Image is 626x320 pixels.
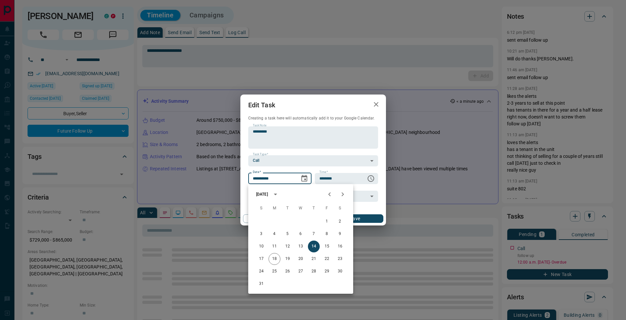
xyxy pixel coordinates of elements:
button: Previous month [323,188,336,201]
span: Thursday [308,202,320,215]
button: 2 [334,216,346,227]
button: Save [327,214,383,223]
button: 15 [321,241,333,252]
button: 18 [269,253,280,265]
span: Monday [269,202,280,215]
label: Time [319,170,328,174]
label: Date [253,170,261,174]
p: Creating a task here will automatically add it to your Google Calendar. [248,116,378,121]
span: Tuesday [282,202,293,215]
button: 24 [255,266,267,277]
button: 3 [255,228,267,240]
button: 30 [334,266,346,277]
button: 4 [269,228,280,240]
div: Call [248,155,378,166]
span: Saturday [334,202,346,215]
button: 28 [308,266,320,277]
button: 9 [334,228,346,240]
label: Task Note [253,123,266,128]
label: Task Type [253,152,268,157]
button: 16 [334,241,346,252]
button: Choose date, selected date is Aug 14, 2025 [298,172,311,185]
button: 5 [282,228,293,240]
button: 19 [282,253,293,265]
button: 13 [295,241,307,252]
button: Cancel [243,214,299,223]
button: 29 [321,266,333,277]
button: 10 [255,241,267,252]
button: 7 [308,228,320,240]
button: 1 [321,216,333,227]
button: 11 [269,241,280,252]
button: 6 [295,228,307,240]
button: Choose time, selected time is 12:00 AM [364,172,377,185]
span: Sunday [255,202,267,215]
button: calendar view is open, switch to year view [270,189,281,200]
button: 14 [308,241,320,252]
span: Friday [321,202,333,215]
button: 27 [295,266,307,277]
button: 23 [334,253,346,265]
span: Wednesday [295,202,307,215]
button: 12 [282,241,293,252]
button: 25 [269,266,280,277]
button: 8 [321,228,333,240]
button: 31 [255,278,267,290]
h2: Edit Task [240,95,283,116]
button: 21 [308,253,320,265]
button: 22 [321,253,333,265]
button: 20 [295,253,307,265]
div: [DATE] [256,191,268,197]
button: 17 [255,253,267,265]
button: 26 [282,266,293,277]
button: Next month [336,188,349,201]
